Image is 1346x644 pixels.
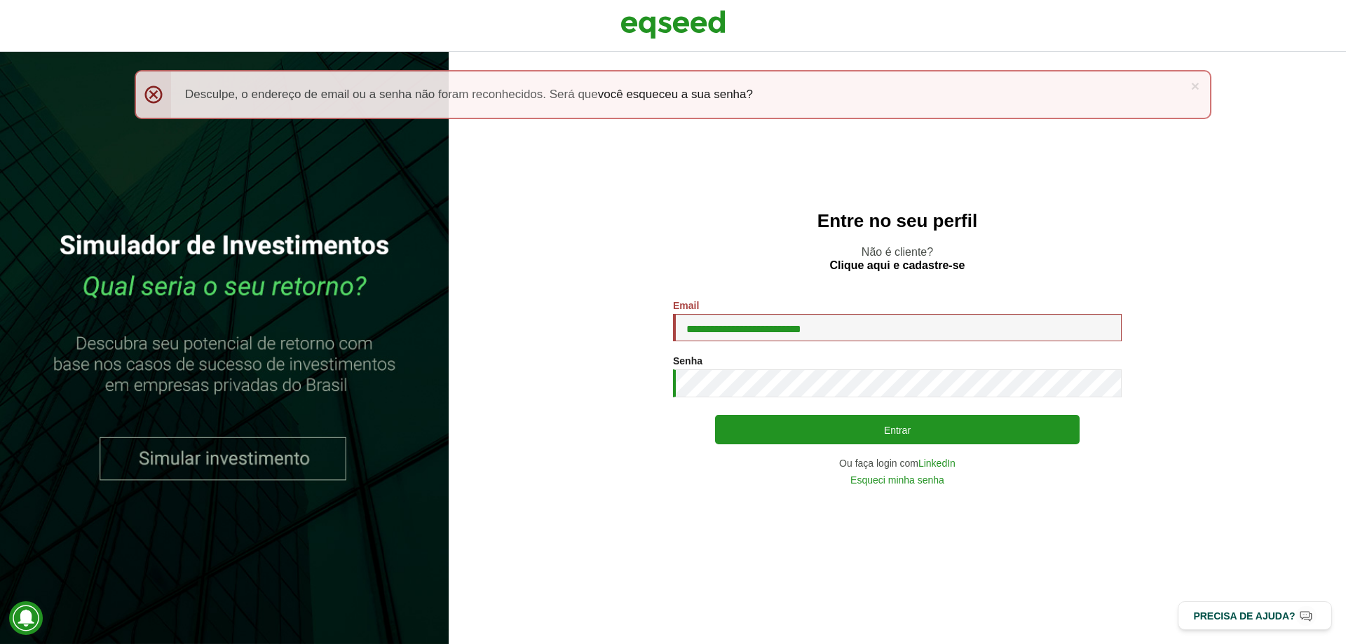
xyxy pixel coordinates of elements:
[918,458,956,468] a: LinkedIn
[850,475,944,485] a: Esqueci minha senha
[715,415,1080,444] button: Entrar
[830,260,965,271] a: Clique aqui e cadastre-se
[620,7,726,42] img: EqSeed Logo
[598,88,753,100] a: você esqueceu a sua senha?
[673,458,1122,468] div: Ou faça login com
[477,211,1318,231] h2: Entre no seu perfil
[135,70,1211,119] div: Desculpe, o endereço de email ou a senha não foram reconhecidos. Será que
[477,245,1318,272] p: Não é cliente?
[1191,78,1199,93] a: ×
[673,301,699,310] label: Email
[673,356,702,366] label: Senha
